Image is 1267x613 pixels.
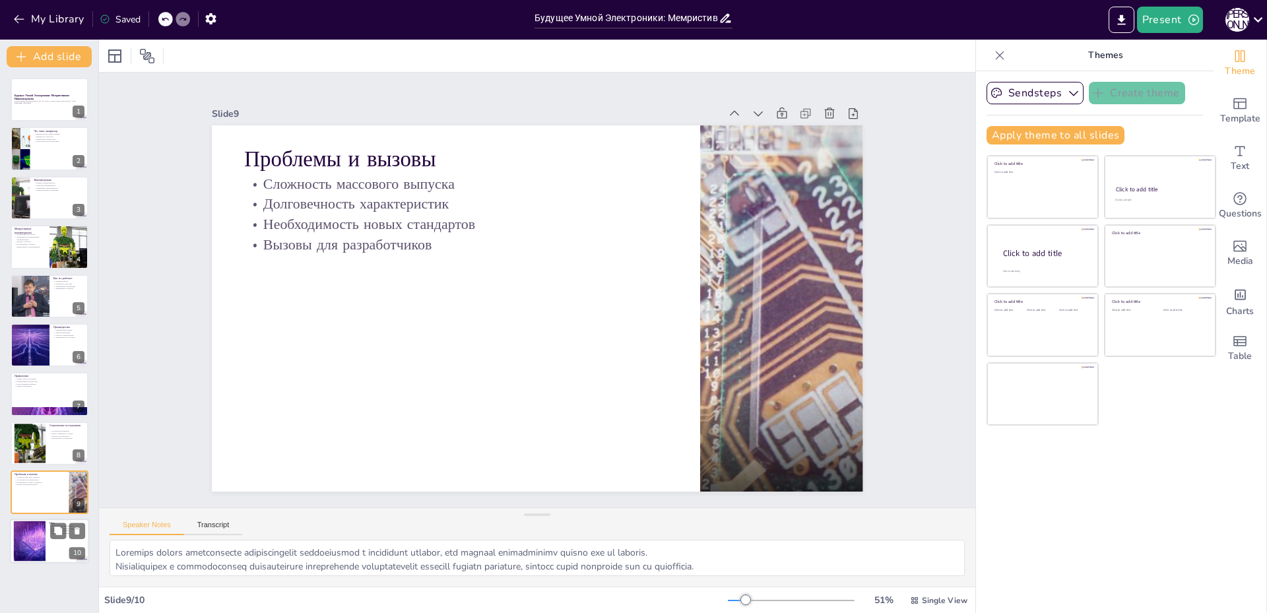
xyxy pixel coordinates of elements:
[15,383,84,385] p: Искусственный интеллект
[15,100,84,102] p: Мемристивные наноматериалы: Что это такое и зачем нужны (Имя автора / дата)
[34,140,84,143] p: Технологические перспективы
[73,106,84,117] div: 1
[249,204,672,269] p: Вызовы для разработчиков
[15,472,65,476] p: Проблемы и вызовы
[1003,247,1088,259] div: Click to add title
[53,334,84,337] p: Скорость переключения
[1219,207,1262,221] span: Questions
[1109,7,1134,33] button: Export to PowerPoint
[11,372,88,416] div: 7
[994,171,1089,174] div: Click to add text
[11,127,88,170] div: https://cdn.sendsteps.com/images/logo/sendsteps_logo_white.pnghttps://cdn.sendsteps.com/images/lo...
[34,137,84,140] p: Применения мемристоров
[1227,254,1253,269] span: Media
[994,161,1089,166] div: Click to add title
[53,280,84,282] p: Принцип работы
[49,430,84,432] p: Актуальные материалы
[15,375,84,379] p: Применения
[231,74,738,139] div: Slide 9
[15,236,46,241] p: Преимущества мемристивных наноматериалов
[53,337,84,339] p: Запоминание без питания
[110,540,965,576] textarea: Loremips dolors ametconsecte adipiscingelit seddoeiusmod t incididunt utlabor, etd magnaal enimad...
[15,227,46,234] p: Мемристивные наноматериалы
[1163,309,1205,312] div: Click to add text
[10,9,90,30] button: My Library
[49,525,85,528] p: Шаг к «умной» электронике
[110,521,184,535] button: Speaker Notes
[535,9,719,28] input: Insert title
[1059,309,1089,312] div: Click to add text
[1112,299,1206,304] div: Click to add title
[987,126,1124,145] button: Apply theme to all slides
[34,135,84,138] p: Мемристор и резистор
[34,178,84,182] p: Наноматериалы
[15,381,84,383] p: Нейроморфные процессоры
[15,378,84,381] p: Память нового поколения
[868,594,899,606] div: 51 %
[1027,309,1056,312] div: Click to add text
[1116,185,1204,193] div: Click to add title
[73,351,84,363] div: 6
[15,385,84,388] p: Гибкая электроника
[11,78,88,121] div: https://cdn.sendsteps.com/images/logo/sendsteps_logo_white.pnghttps://cdn.sendsteps.com/images/lo...
[139,48,155,64] span: Position
[184,521,243,535] button: Transcript
[73,302,84,314] div: 5
[34,189,84,191] p: Технологические достижения
[11,225,88,269] div: https://cdn.sendsteps.com/images/logo/sendsteps_logo_white.pnghttps://cdn.sendsteps.com/images/lo...
[53,325,84,329] p: Преимущества
[1225,8,1249,32] div: Д [PERSON_NAME]
[1228,349,1252,364] span: Table
[1214,277,1266,325] div: Add charts and graphs
[11,422,88,465] div: 8
[34,129,84,133] p: Что такое мемристор
[1226,304,1254,319] span: Charts
[11,274,88,318] div: https://cdn.sendsteps.com/images/logo/sendsteps_logo_white.pnghttps://cdn.sendsteps.com/images/lo...
[1214,135,1266,182] div: Add text boxes
[104,46,125,67] div: Layout
[69,548,85,560] div: 10
[49,521,85,525] p: Итог
[104,594,728,606] div: Slide 9 / 10
[1003,269,1086,273] div: Click to add body
[49,424,84,428] p: Современные исследования
[50,523,66,539] button: Duplicate Slide
[100,13,141,26] div: Saved
[15,478,65,481] p: Долговечность характеристик
[1137,7,1203,33] button: Present
[1112,230,1206,236] div: Click to add title
[1010,40,1200,71] p: Themes
[69,523,85,539] button: Delete Slide
[34,187,84,189] p: Применение наноматериалов
[256,144,679,209] p: Сложность массового выпуска
[73,155,84,167] div: 2
[994,299,1089,304] div: Click to add title
[73,498,84,510] div: 9
[15,102,84,105] p: Generated with [URL]
[994,309,1024,312] div: Click to add text
[1214,182,1266,230] div: Get real-time input from your audience
[1225,7,1249,33] button: Д [PERSON_NAME]
[1225,64,1255,79] span: Theme
[1115,199,1203,202] div: Click to add text
[53,282,84,285] p: Изменение структуры
[73,253,84,265] div: 4
[73,401,84,412] div: 7
[49,435,84,437] p: Массовое производство
[11,176,88,220] div: https://cdn.sendsteps.com/images/logo/sendsteps_logo_white.pnghttps://cdn.sendsteps.com/images/lo...
[15,241,46,243] p: Будущее устройств
[53,285,84,288] p: Запоминание информации
[253,164,676,228] p: Долговечность характеристик
[73,204,84,216] div: 3
[15,481,65,484] p: Необходимость новых стандартов
[258,114,682,189] p: Проблемы и вызовы
[15,476,65,479] p: Сложность массового выпуска
[1214,230,1266,277] div: Add images, graphics, shapes or video
[11,323,88,367] div: https://cdn.sendsteps.com/images/logo/sendsteps_logo_white.pnghttps://cdn.sendsteps.com/images/lo...
[15,234,46,236] p: Комбинация технологий
[15,243,46,248] p: Исследования в области мемристивных наноматериалов
[11,470,88,514] div: 9
[1214,40,1266,87] div: Change the overall theme
[1112,309,1153,312] div: Click to add text
[1214,87,1266,135] div: Add ready made slides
